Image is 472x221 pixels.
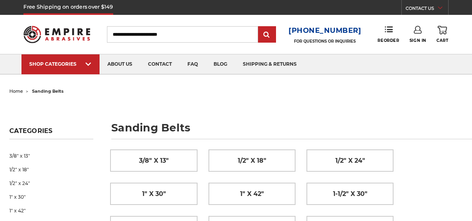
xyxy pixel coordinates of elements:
a: 1/2" x 18" [209,150,295,171]
span: 1/2" x 18" [238,154,266,167]
span: 1-1/2" x 30" [333,187,367,201]
a: 1" x 30" [9,190,93,204]
h5: Categories [9,127,93,139]
a: 1/2" x 24" [307,150,393,171]
span: Sign In [410,38,426,43]
span: sanding belts [32,88,64,94]
a: contact [140,54,180,74]
a: 1/2" x 24" [9,176,93,190]
a: 1" x 30" [110,183,197,205]
a: [PHONE_NUMBER] [289,25,362,36]
a: Reorder [378,26,399,43]
a: 3/8" x 13" [110,150,197,171]
a: CONTACT US [406,4,448,15]
div: SHOP CATEGORIES [29,61,92,67]
a: 1" x 42" [209,183,295,205]
a: blog [206,54,235,74]
a: 1/2" x 18" [9,163,93,176]
input: Submit [259,27,275,43]
a: Cart [436,26,448,43]
a: 1-1/2" x 30" [307,183,393,205]
span: 1" x 42" [240,187,264,201]
a: 1" x 42" [9,204,93,217]
span: Reorder [378,38,399,43]
a: 3/8" x 13" [9,149,93,163]
img: Empire Abrasives [23,22,90,48]
a: shipping & returns [235,54,305,74]
span: 1/2" x 24" [335,154,365,167]
a: faq [180,54,206,74]
p: FOR QUESTIONS OR INQUIRIES [289,39,362,44]
span: Cart [436,38,448,43]
span: 1" x 30" [142,187,166,201]
a: about us [100,54,140,74]
a: home [9,88,23,94]
span: 3/8" x 13" [139,154,169,167]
